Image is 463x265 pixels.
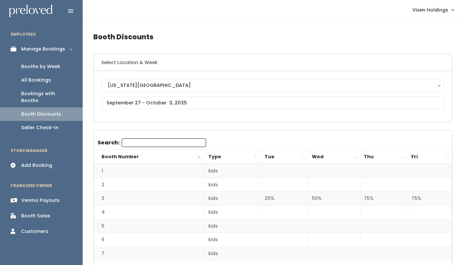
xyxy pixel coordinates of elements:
span: Vixen Holdings [412,6,448,14]
td: 5 [94,219,205,233]
div: Booth Discounts [21,111,61,118]
td: kids [205,246,261,260]
td: 1 [94,164,205,178]
div: All Bookings [21,77,51,84]
td: kids [205,219,261,233]
div: Venmo Payouts [21,197,60,204]
a: Vixen Holdings [406,3,460,17]
td: kids [205,206,261,219]
td: kids [205,233,261,247]
div: Booths by Week [21,63,60,70]
div: Customers [21,228,48,235]
td: 50% [309,192,360,206]
button: [US_STATE][GEOGRAPHIC_DATA] [102,79,444,92]
div: Manage Bookings [21,46,65,53]
td: 3 [94,192,205,206]
img: preloved logo [9,5,52,18]
input: September 27 - October 3, 2025 [102,96,444,109]
div: Bookings with Booths [21,90,72,104]
td: 2 [94,178,205,192]
td: 6 [94,233,205,247]
h4: Booth Discounts [93,28,452,46]
th: Tue: activate to sort column ascending [261,150,309,164]
div: Seller Check-in [21,124,59,131]
td: 75% [360,192,408,206]
h6: Select Location & Week [94,54,452,71]
input: Search: [122,138,206,147]
td: kids [205,164,261,178]
th: Fri: activate to sort column ascending [408,150,452,164]
th: Wed: activate to sort column ascending [309,150,360,164]
th: Type: activate to sort column ascending [205,150,261,164]
td: kids [205,178,261,192]
td: 25% [261,192,309,206]
td: 4 [94,206,205,219]
td: kids [205,192,261,206]
label: Search: [98,138,206,147]
td: 7 [94,246,205,260]
th: Booth Number: activate to sort column descending [94,150,205,164]
div: [US_STATE][GEOGRAPHIC_DATA] [108,82,438,89]
div: Add Booking [21,162,52,169]
td: 75% [408,192,452,206]
div: Booth Sales [21,212,50,219]
th: Thu: activate to sort column ascending [360,150,408,164]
